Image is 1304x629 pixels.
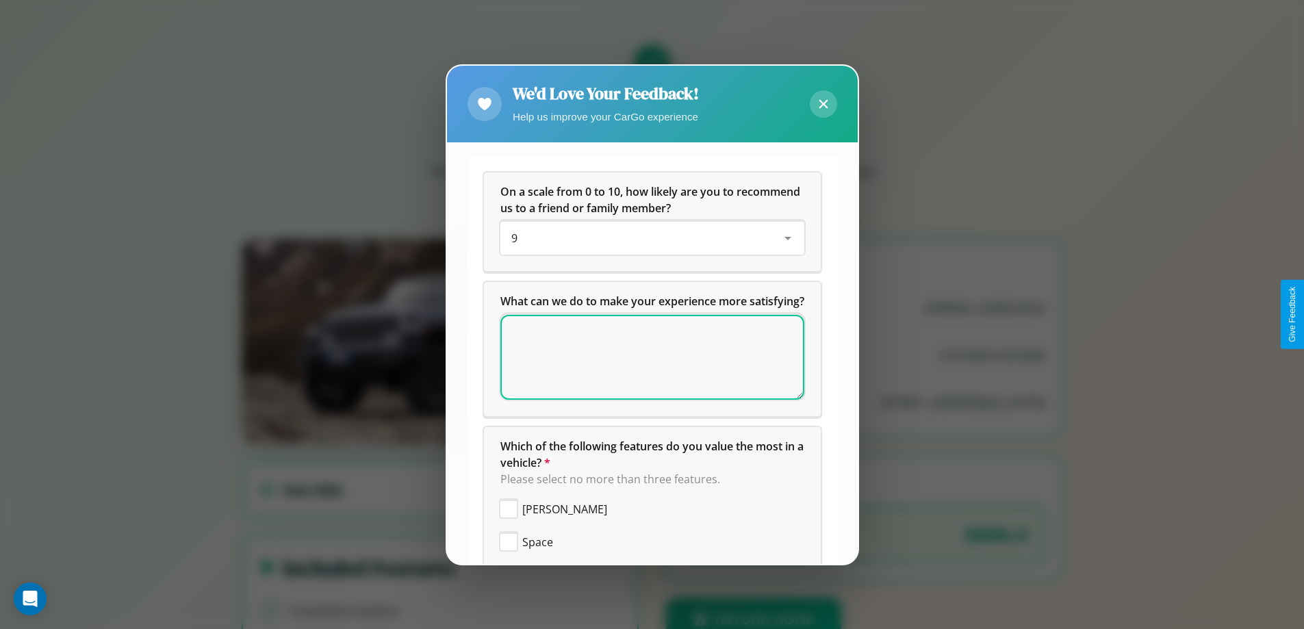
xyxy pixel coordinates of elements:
span: Space [522,534,553,550]
h2: We'd Love Your Feedback! [513,82,699,105]
div: Open Intercom Messenger [14,582,47,615]
div: On a scale from 0 to 10, how likely are you to recommend us to a friend or family member? [484,172,821,271]
span: Please select no more than three features. [500,472,720,487]
span: On a scale from 0 to 10, how likely are you to recommend us to a friend or family member? [500,184,803,216]
div: Give Feedback [1288,287,1297,342]
div: On a scale from 0 to 10, how likely are you to recommend us to a friend or family member? [500,222,804,255]
h5: On a scale from 0 to 10, how likely are you to recommend us to a friend or family member? [500,183,804,216]
p: Help us improve your CarGo experience [513,107,699,126]
span: Which of the following features do you value the most in a vehicle? [500,439,806,470]
span: What can we do to make your experience more satisfying? [500,294,804,309]
span: [PERSON_NAME] [522,501,607,517]
span: 9 [511,231,517,246]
